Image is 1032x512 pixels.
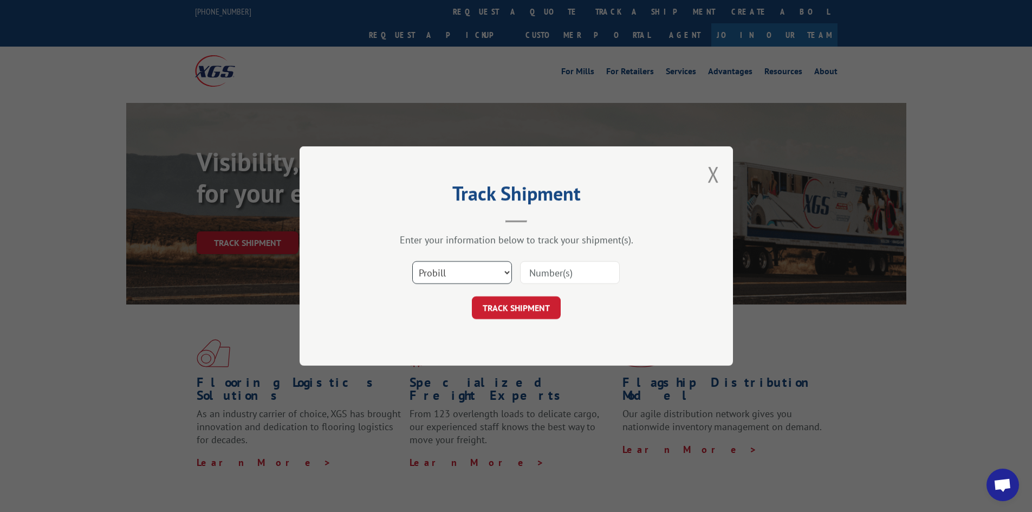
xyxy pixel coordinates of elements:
[354,234,679,246] div: Enter your information below to track your shipment(s).
[986,469,1019,501] a: Open chat
[520,261,620,284] input: Number(s)
[354,186,679,206] h2: Track Shipment
[472,296,561,319] button: TRACK SHIPMENT
[708,160,719,189] button: Close modal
